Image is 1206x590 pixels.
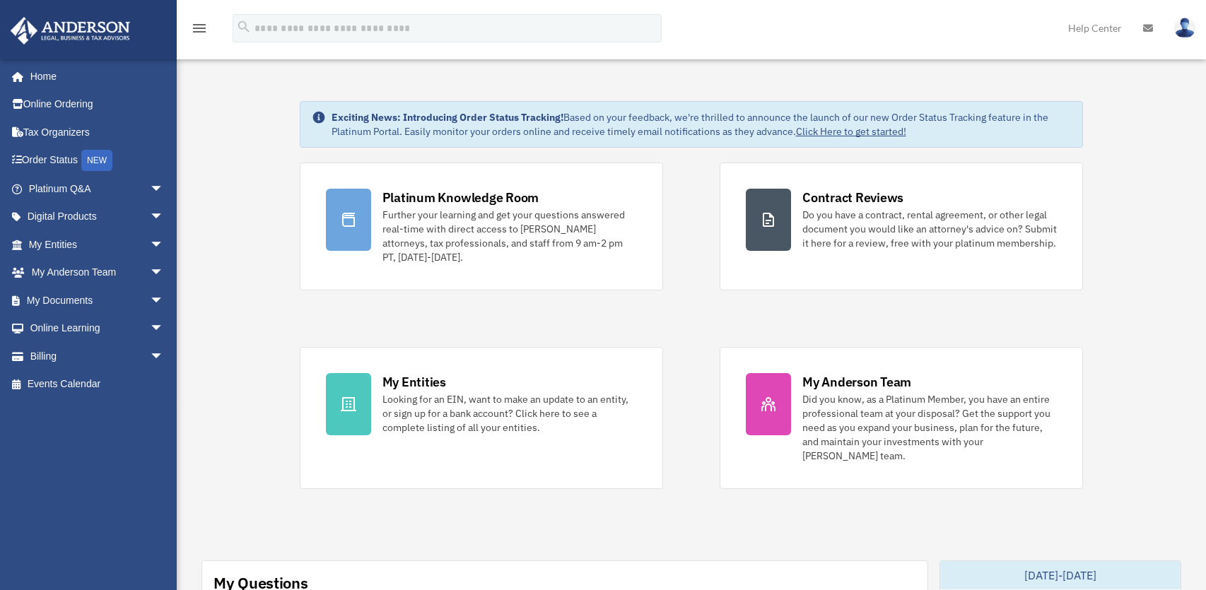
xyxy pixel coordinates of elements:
[10,146,185,175] a: Order StatusNEW
[10,370,185,399] a: Events Calendar
[382,392,637,435] div: Looking for an EIN, want to make an update to an entity, or sign up for a bank account? Click her...
[150,230,178,259] span: arrow_drop_down
[332,110,1072,138] div: Based on your feedback, we're thrilled to announce the launch of our new Order Status Tracking fe...
[191,25,208,37] a: menu
[802,208,1057,250] div: Do you have a contract, rental agreement, or other legal document you would like an attorney's ad...
[191,20,208,37] i: menu
[10,314,185,343] a: Online Learningarrow_drop_down
[236,19,252,35] i: search
[802,373,911,391] div: My Anderson Team
[81,150,112,171] div: NEW
[150,259,178,288] span: arrow_drop_down
[382,373,446,391] div: My Entities
[150,286,178,315] span: arrow_drop_down
[332,111,563,124] strong: Exciting News: Introducing Order Status Tracking!
[10,90,185,119] a: Online Ordering
[1174,18,1195,38] img: User Pic
[802,392,1057,463] div: Did you know, as a Platinum Member, you have an entire professional team at your disposal? Get th...
[802,189,903,206] div: Contract Reviews
[10,62,178,90] a: Home
[720,163,1083,290] a: Contract Reviews Do you have a contract, rental agreement, or other legal document you would like...
[720,347,1083,489] a: My Anderson Team Did you know, as a Platinum Member, you have an entire professional team at your...
[10,342,185,370] a: Billingarrow_drop_down
[150,342,178,371] span: arrow_drop_down
[150,175,178,203] span: arrow_drop_down
[940,561,1181,589] div: [DATE]-[DATE]
[10,286,185,314] a: My Documentsarrow_drop_down
[300,163,663,290] a: Platinum Knowledge Room Further your learning and get your questions answered real-time with dire...
[382,189,539,206] div: Platinum Knowledge Room
[10,175,185,203] a: Platinum Q&Aarrow_drop_down
[10,203,185,231] a: Digital Productsarrow_drop_down
[150,203,178,232] span: arrow_drop_down
[10,118,185,146] a: Tax Organizers
[6,17,134,45] img: Anderson Advisors Platinum Portal
[10,230,185,259] a: My Entitiesarrow_drop_down
[10,259,185,287] a: My Anderson Teamarrow_drop_down
[796,125,906,138] a: Click Here to get started!
[150,314,178,343] span: arrow_drop_down
[382,208,637,264] div: Further your learning and get your questions answered real-time with direct access to [PERSON_NAM...
[300,347,663,489] a: My Entities Looking for an EIN, want to make an update to an entity, or sign up for a bank accoun...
